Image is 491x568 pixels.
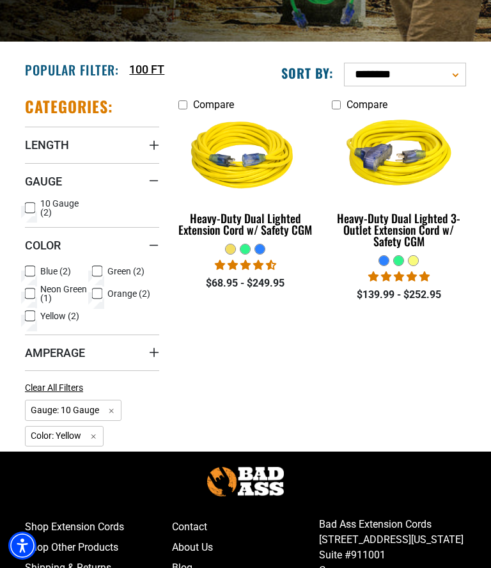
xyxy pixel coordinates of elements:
span: Color [25,238,61,253]
span: Compare [193,99,234,111]
span: Color: Yellow [25,426,104,447]
summary: Amperage [25,335,159,370]
label: Sort by: [281,65,334,81]
img: Bad Ass Extension Cords [207,467,284,496]
a: Clear All Filters [25,381,88,395]
span: Compare [347,99,387,111]
span: Yellow (2) [40,312,79,320]
span: Gauge: 10 Gauge [25,400,121,421]
div: $68.95 - $249.95 [178,276,313,291]
img: yellow [331,97,467,218]
span: 10 Gauge (2) [40,199,87,217]
a: Shop Other Products [25,537,172,558]
a: 100 FT [129,61,164,78]
a: Gauge: 10 Gauge [25,404,121,416]
h2: Popular Filter: [25,61,119,78]
a: Shop Extension Cords [25,517,172,537]
h2: Categories: [25,97,113,116]
div: $139.99 - $252.95 [332,287,466,303]
span: Neon Green (1) [40,285,87,303]
span: Green (2) [107,267,144,276]
div: Heavy-Duty Dual Lighted Extension Cord w/ Safety CGM [178,212,313,235]
a: yellow Heavy-Duty Dual Lighted Extension Cord w/ Safety CGM [178,117,313,243]
span: 4.92 stars [368,271,430,283]
a: Color: Yellow [25,429,104,441]
a: yellow Heavy-Duty Dual Lighted 3-Outlet Extension Cord w/ Safety CGM [332,117,466,255]
span: Amperage [25,345,85,360]
span: Length [25,138,69,152]
summary: Color [25,227,159,263]
span: Gauge [25,174,62,189]
div: Heavy-Duty Dual Lighted 3-Outlet Extension Cord w/ Safety CGM [332,212,466,247]
div: Accessibility Menu [8,532,36,560]
summary: Gauge [25,163,159,199]
a: About Us [172,537,319,558]
span: Blue (2) [40,267,71,276]
summary: Length [25,127,159,162]
span: 4.64 stars [215,259,276,271]
img: yellow [178,97,313,218]
span: Clear All Filters [25,383,83,393]
span: Orange (2) [107,289,150,298]
a: Contact [172,517,319,537]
